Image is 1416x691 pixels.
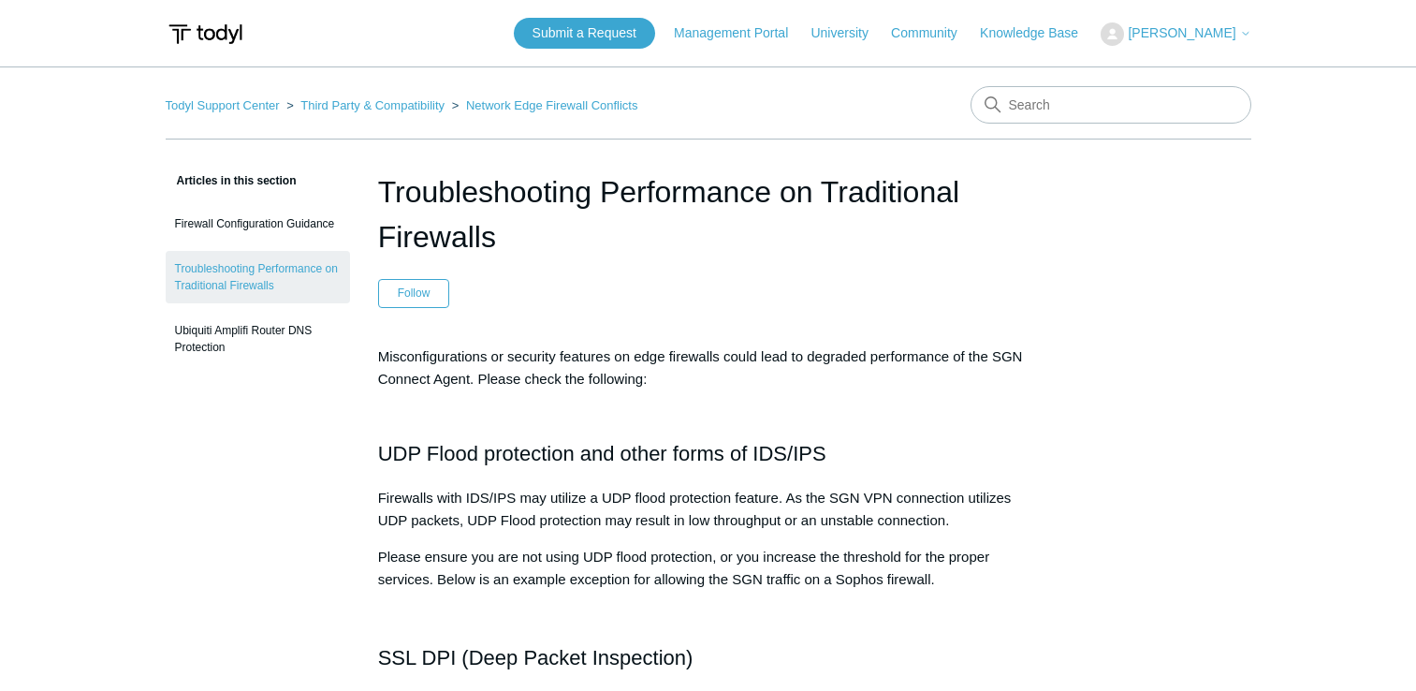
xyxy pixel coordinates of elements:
[283,98,448,112] li: Third Party & Compatibility
[166,17,245,51] img: Todyl Support Center Help Center home page
[971,86,1251,124] input: Search
[378,404,1039,470] h2: UDP Flood protection and other forms of IDS/IPS
[166,251,350,303] a: Troubleshooting Performance on Traditional Firewalls
[378,546,1039,591] p: Please ensure you are not using UDP flood protection, or you increase the threshold for the prope...
[378,279,450,307] button: Follow Article
[466,98,638,112] a: Network Edge Firewall Conflicts
[514,18,655,49] a: Submit a Request
[448,98,638,112] li: Network Edge Firewall Conflicts
[1128,25,1235,40] span: [PERSON_NAME]
[378,641,1039,674] h2: SSL DPI (Deep Packet Inspection)
[378,345,1039,390] p: Misconfigurations or security features on edge firewalls could lead to degraded performance of th...
[166,174,297,187] span: Articles in this section
[166,313,350,365] a: Ubiquiti Amplifi Router DNS Protection
[378,169,1039,259] h1: Troubleshooting Performance on Traditional Firewalls
[166,98,280,112] a: Todyl Support Center
[810,23,886,43] a: University
[300,98,445,112] a: Third Party & Compatibility
[378,487,1039,532] p: Firewalls with IDS/IPS may utilize a UDP flood protection feature. As the SGN VPN connection util...
[166,206,350,242] a: Firewall Configuration Guidance
[674,23,807,43] a: Management Portal
[166,98,284,112] li: Todyl Support Center
[1101,22,1250,46] button: [PERSON_NAME]
[891,23,976,43] a: Community
[980,23,1097,43] a: Knowledge Base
